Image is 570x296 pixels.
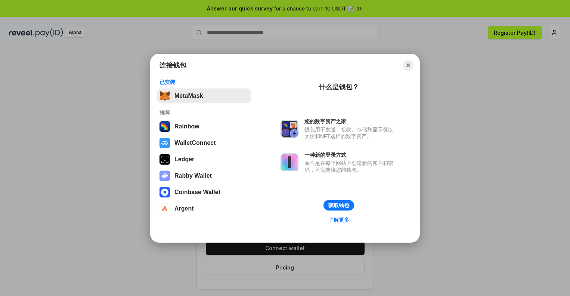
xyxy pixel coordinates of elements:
button: Argent [157,201,251,216]
div: MetaMask [174,93,203,99]
img: svg+xml,%3Csvg%20width%3D%2228%22%20height%3D%2228%22%20viewBox%3D%220%200%2028%2028%22%20fill%3D... [159,187,170,197]
div: 钱包用于发送、接收、存储和显示像以太坊和NFT这样的数字资产。 [304,126,397,140]
div: Rabby Wallet [174,172,212,179]
div: 一种新的登录方式 [304,152,397,158]
img: svg+xml,%3Csvg%20xmlns%3D%22http%3A%2F%2Fwww.w3.org%2F2000%2Fsvg%22%20width%3D%2228%22%20height%3... [159,154,170,165]
img: svg+xml,%3Csvg%20width%3D%2228%22%20height%3D%2228%22%20viewBox%3D%220%200%2028%2028%22%20fill%3D... [159,203,170,214]
button: 获取钱包 [323,200,354,211]
img: svg+xml,%3Csvg%20xmlns%3D%22http%3A%2F%2Fwww.w3.org%2F2000%2Fsvg%22%20fill%3D%22none%22%20viewBox... [159,171,170,181]
img: svg+xml,%3Csvg%20width%3D%22120%22%20height%3D%22120%22%20viewBox%3D%220%200%20120%20120%22%20fil... [159,121,170,132]
div: 什么是钱包？ [319,82,359,91]
button: WalletConnect [157,135,251,150]
div: WalletConnect [174,140,216,146]
div: Coinbase Wallet [174,189,220,196]
img: svg+xml,%3Csvg%20xmlns%3D%22http%3A%2F%2Fwww.w3.org%2F2000%2Fsvg%22%20fill%3D%22none%22%20viewBox... [281,153,298,171]
button: MetaMask [157,88,251,103]
div: 了解更多 [328,216,349,223]
div: Ledger [174,156,194,163]
div: 推荐 [159,109,249,116]
button: Rainbow [157,119,251,134]
button: Coinbase Wallet [157,185,251,200]
h1: 连接钱包 [159,61,186,70]
div: 获取钱包 [328,202,349,209]
img: svg+xml,%3Csvg%20xmlns%3D%22http%3A%2F%2Fwww.w3.org%2F2000%2Fsvg%22%20fill%3D%22none%22%20viewBox... [281,120,298,138]
button: Rabby Wallet [157,168,251,183]
img: svg+xml,%3Csvg%20width%3D%2228%22%20height%3D%2228%22%20viewBox%3D%220%200%2028%2028%22%20fill%3D... [159,138,170,148]
div: 而不是在每个网站上创建新的账户和密码，只需连接您的钱包。 [304,160,397,173]
div: 您的数字资产之家 [304,118,397,125]
button: Close [403,60,413,71]
div: Argent [174,205,194,212]
div: 已安装 [159,79,249,85]
img: svg+xml,%3Csvg%20fill%3D%22none%22%20height%3D%2233%22%20viewBox%3D%220%200%2035%2033%22%20width%... [159,91,170,101]
div: Rainbow [174,123,199,130]
a: 了解更多 [324,215,354,225]
button: Ledger [157,152,251,167]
